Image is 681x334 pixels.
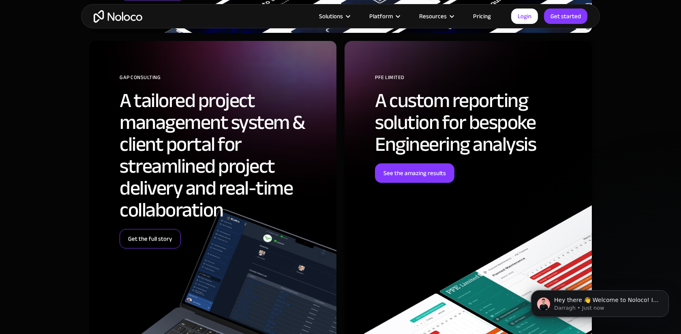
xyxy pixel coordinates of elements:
a: home [94,10,142,23]
div: Platform [359,11,409,21]
div: Platform [369,11,393,21]
iframe: Intercom notifications message [519,273,681,330]
a: See the amazing results [375,163,454,183]
div: Solutions [309,11,359,21]
div: Resources [419,11,447,21]
div: PFE Limited [375,71,580,90]
h2: A custom reporting solution for bespoke Engineering analysis [375,90,580,155]
a: Pricing [463,11,501,21]
div: Solutions [319,11,343,21]
h2: A tailored project management system & client portal for streamlined project delivery and real-ti... [120,90,324,221]
a: Login [511,9,538,24]
div: GAP Consulting [120,71,324,90]
a: Get the full story [120,229,181,248]
div: Resources [409,11,463,21]
a: Get started [544,9,587,24]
